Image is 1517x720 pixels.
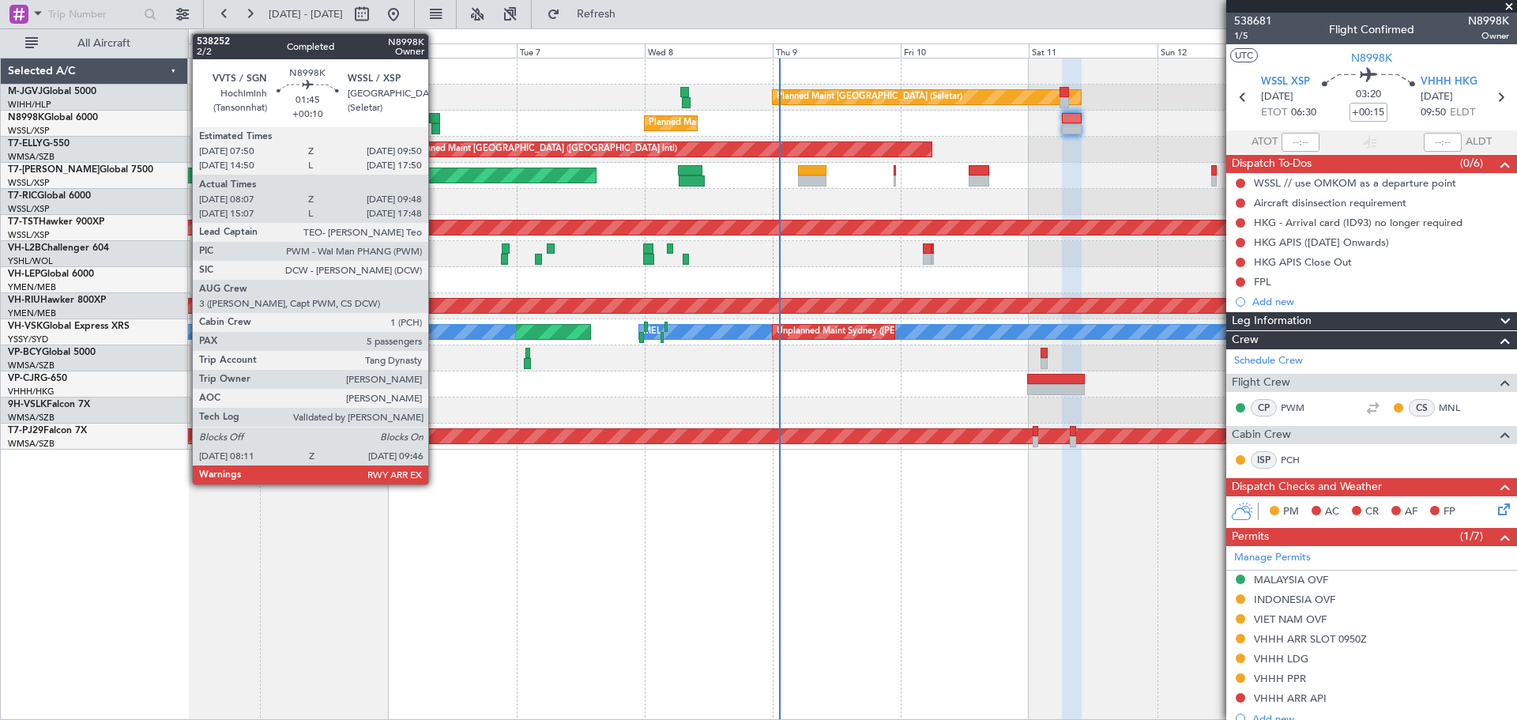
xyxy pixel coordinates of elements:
[1232,312,1312,330] span: Leg Information
[1254,275,1271,288] div: FPL
[8,270,40,279] span: VH-LEP
[1468,29,1509,43] span: Owner
[17,31,171,56] button: All Aircraft
[1409,399,1435,417] div: CS
[413,138,677,161] div: Planned Maint [GEOGRAPHIC_DATA] ([GEOGRAPHIC_DATA] Intl)
[1439,401,1474,415] a: MNL
[1281,401,1316,415] a: PWM
[8,334,48,345] a: YSSY/SYD
[41,38,167,49] span: All Aircraft
[540,2,634,27] button: Refresh
[8,191,91,201] a: T7-RICGlobal 6000
[643,320,661,344] div: MEL
[1254,573,1328,586] div: MALAYSIA OVF
[8,438,55,450] a: WMSA/SZB
[1261,89,1293,105] span: [DATE]
[1325,504,1339,520] span: AC
[1254,652,1308,665] div: VHHH LDG
[132,43,260,58] div: Sat 4
[8,191,37,201] span: T7-RIC
[1254,632,1367,646] div: VHHH ARR SLOT 0950Z
[8,374,67,383] a: VP-CJRG-650
[1356,87,1381,103] span: 03:20
[8,296,40,305] span: VH-RIU
[1232,426,1291,444] span: Cabin Crew
[8,255,53,267] a: YSHL/WOL
[1254,176,1456,190] div: WSSL // use OMKOM as a departure point
[1450,105,1475,121] span: ELDT
[563,9,630,20] span: Refresh
[8,374,40,383] span: VP-CJR
[48,2,139,26] input: Trip Number
[773,43,901,58] div: Thu 9
[1234,13,1272,29] span: 538681
[8,203,50,215] a: WSSL/XSP
[1254,593,1335,606] div: INDONESIA OVF
[1283,504,1299,520] span: PM
[8,322,43,331] span: VH-VSK
[1234,353,1303,369] a: Schedule Crew
[8,99,51,111] a: WIHH/HLP
[8,125,50,137] a: WSSL/XSP
[1254,692,1327,705] div: VHHH ARR API
[8,400,47,409] span: 9H-VSLK
[1251,451,1277,469] div: ISP
[645,43,773,58] div: Wed 8
[777,320,971,344] div: Unplanned Maint Sydney ([PERSON_NAME] Intl)
[8,139,43,149] span: T7-ELLY
[8,243,41,253] span: VH-L2B
[1365,504,1379,520] span: CR
[1405,504,1417,520] span: AF
[388,43,516,58] div: Mon 6
[1234,550,1311,566] a: Manage Permits
[1232,331,1259,349] span: Crew
[1421,74,1477,90] span: VHHH HKG
[1460,155,1483,172] span: (0/6)
[1234,29,1272,43] span: 1/5
[1252,134,1278,150] span: ATOT
[1254,216,1462,229] div: HKG - Arrival card (ID93) no longer required
[8,177,50,189] a: WSSL/XSP
[8,426,43,435] span: T7-PJ29
[191,32,218,45] div: [DATE]
[1261,105,1287,121] span: ETOT
[8,426,87,435] a: T7-PJ29Falcon 7X
[8,113,98,123] a: N8998KGlobal 6000
[8,296,106,305] a: VH-RIUHawker 800XP
[269,7,343,21] span: [DATE] - [DATE]
[1232,155,1312,173] span: Dispatch To-Dos
[8,386,55,398] a: VHHH/HKG
[8,165,153,175] a: T7-[PERSON_NAME]Global 7500
[1254,255,1352,269] div: HKG APIS Close Out
[1252,295,1509,308] div: Add new
[1282,133,1319,152] input: --:--
[1254,672,1306,685] div: VHHH PPR
[1291,105,1316,121] span: 06:30
[1158,43,1285,58] div: Sun 12
[8,87,43,96] span: M-JGVJ
[8,412,55,424] a: WMSA/SZB
[901,43,1029,58] div: Fri 10
[1421,105,1446,121] span: 09:50
[1254,236,1389,249] div: HKG APIS ([DATE] Onwards)
[1232,478,1382,496] span: Dispatch Checks and Weather
[1460,528,1483,545] span: (1/7)
[1351,50,1392,66] span: N8998K
[8,217,104,227] a: T7-TSTHawker 900XP
[8,139,70,149] a: T7-ELLYG-550
[1466,134,1492,150] span: ALDT
[1281,453,1316,467] a: PCH
[1421,89,1453,105] span: [DATE]
[8,165,100,175] span: T7-[PERSON_NAME]
[8,217,39,227] span: T7-TST
[8,229,50,241] a: WSSL/XSP
[517,43,645,58] div: Tue 7
[1468,13,1509,29] span: N8998K
[1254,196,1406,209] div: Aircraft disinsection requirement
[1444,504,1455,520] span: FP
[1329,21,1414,38] div: Flight Confirmed
[1254,613,1327,626] div: VIET NAM OVF
[8,322,130,331] a: VH-VSKGlobal Express XRS
[1230,48,1258,62] button: UTC
[8,113,44,123] span: N8998K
